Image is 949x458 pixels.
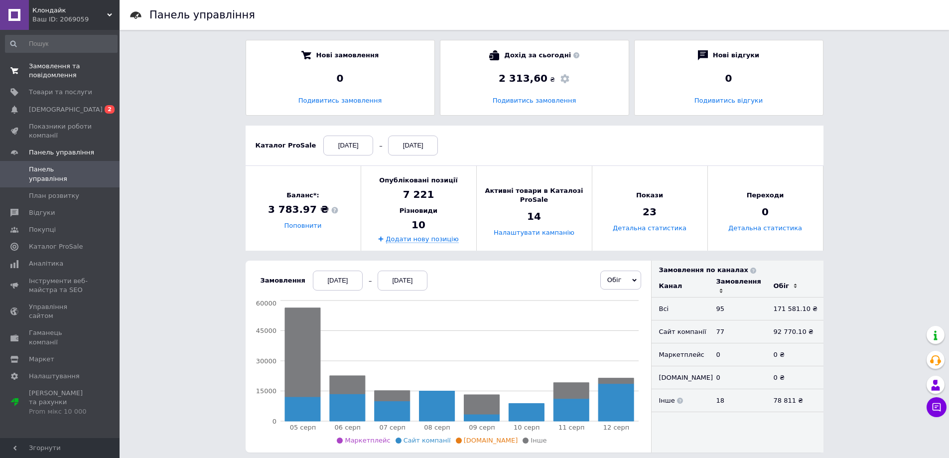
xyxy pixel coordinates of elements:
a: Детальна статистика [728,225,802,232]
a: Додати нову позицію [386,235,458,243]
span: Налаштування [29,372,80,381]
tspan: 09 серп [469,424,495,431]
span: Покази [636,191,663,200]
span: Клондайк [32,6,107,15]
span: 2 [105,105,115,114]
td: 78 811 ₴ [766,389,823,412]
span: Покупці [29,225,56,234]
span: Інструменти веб-майстра та SEO [29,277,92,295]
td: 171 581.10 ₴ [766,298,823,320]
span: Різновиди [400,206,437,215]
span: 10 [411,218,425,232]
span: Дохід за сьогодні [504,50,579,60]
td: 18 [709,389,766,412]
tspan: 06 серп [334,424,361,431]
div: [DATE] [388,136,438,155]
div: Замовлення [261,276,305,285]
span: Обіг [607,276,622,284]
span: Опубліковані позиції [379,176,457,185]
a: Налаштувати кампанію [494,229,574,237]
span: Панель управління [29,165,92,183]
span: 0 [762,205,769,219]
span: Інше [531,437,546,444]
span: [DEMOGRAPHIC_DATA] [29,105,103,114]
a: Подивитись замовлення [298,97,382,104]
span: [PERSON_NAME] та рахунки [29,389,92,416]
div: Ваш ID: 2069059 [32,15,120,24]
td: 95 [709,298,766,320]
div: Замовлення по каналах [659,266,823,275]
div: [DATE] [323,136,373,155]
td: 0 ₴ [766,343,823,366]
span: Панель управління [29,148,94,157]
tspan: 0 [272,418,276,425]
tspan: 12 серп [603,424,629,431]
tspan: 07 серп [379,424,406,431]
span: Товари та послуги [29,88,92,97]
td: 0 [709,366,766,389]
span: Нові замовлення [316,50,379,60]
td: 92 770.10 ₴ [766,320,823,343]
a: Подивитись замовлення [493,97,576,104]
td: 77 [709,320,766,343]
tspan: 05 серп [289,424,316,431]
span: Відгуки [29,208,55,217]
button: Чат з покупцем [927,397,947,417]
span: Аналітика [29,259,63,268]
tspan: 08 серп [424,424,450,431]
td: Всi [652,298,709,320]
span: 14 [527,210,541,224]
span: Каталог ProSale [29,242,83,251]
a: Детальна статистика [613,225,686,232]
span: 7 221 [403,187,434,201]
div: 0 [256,71,424,85]
span: Маркет [29,355,54,364]
span: Баланс*: [268,191,338,200]
td: Інше [652,389,709,412]
a: Подивитись відгуки [694,97,763,104]
td: Сайт компанії [652,320,709,343]
span: Активні товари в Каталозі ProSale [477,186,592,204]
span: Управління сайтом [29,303,92,320]
div: [DATE] [378,271,427,291]
div: Обіг [774,282,789,291]
td: Маркетплейс [652,343,709,366]
tspan: 10 серп [514,424,540,431]
span: Переходи [747,191,784,200]
div: Замовлення [716,277,761,286]
span: Гаманець компанії [29,328,92,346]
span: План розвитку [29,191,79,200]
span: [DOMAIN_NAME] [464,437,518,444]
span: Показники роботи компанії [29,122,92,140]
td: Канал [652,275,709,298]
a: Поповнити [284,222,322,230]
div: Каталог ProSale [256,141,316,150]
span: 3 783.97 ₴ [268,203,338,217]
span: Замовлення та повідомлення [29,62,92,80]
div: 0 [645,71,813,85]
h1: Панель управління [149,9,255,21]
div: [DATE] [313,271,363,291]
td: 0 [709,343,766,366]
td: 0 ₴ [766,366,823,389]
span: ₴ [550,75,555,84]
span: Сайт компанії [404,437,451,444]
tspan: 15000 [256,387,276,395]
input: Пошук [5,35,118,53]
span: 2 313,60 [499,72,547,84]
td: [DOMAIN_NAME] [652,366,709,389]
span: Нові відгуки [713,50,759,60]
div: Prom мікс 10 000 [29,407,92,416]
tspan: 45000 [256,327,276,334]
span: Маркетплейс [345,437,390,444]
tspan: 30000 [256,357,276,365]
tspan: 11 серп [558,424,584,431]
tspan: 60000 [256,300,276,307]
span: 23 [643,205,657,219]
